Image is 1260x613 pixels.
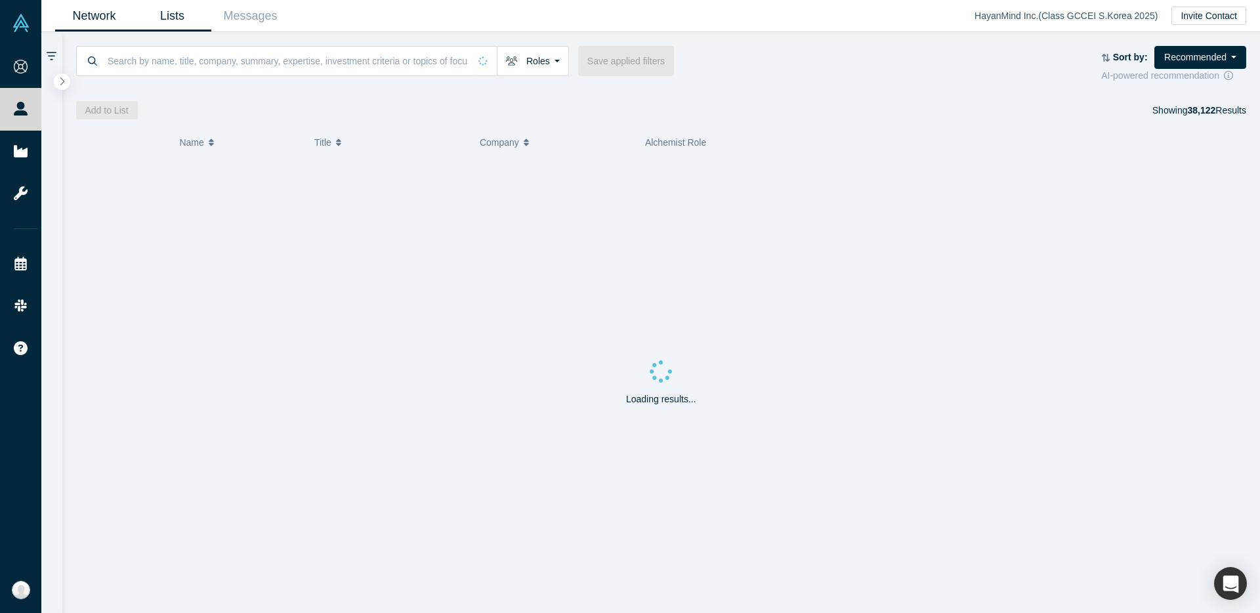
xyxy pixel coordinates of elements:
[975,9,1171,23] div: HayanMind Inc. ( Class GCCEI S.Korea 2025 )
[76,101,138,119] button: Add to List
[133,1,211,32] a: Lists
[1152,101,1246,119] div: Showing
[480,129,519,156] span: Company
[1187,105,1215,116] strong: 38,122
[12,14,30,32] img: Alchemist Vault Logo
[179,129,301,156] button: Name
[314,129,331,156] span: Title
[179,129,203,156] span: Name
[497,46,569,76] button: Roles
[480,129,631,156] button: Company
[1154,46,1246,69] button: Recommended
[12,581,30,599] img: Suhan Lee's Account
[645,137,706,148] span: Alchemist Role
[106,45,469,76] input: Search by name, title, company, summary, expertise, investment criteria or topics of focus
[1113,52,1148,62] strong: Sort by:
[1101,69,1246,83] div: AI-powered recommendation
[1187,105,1246,116] span: Results
[314,129,466,156] button: Title
[211,1,289,32] a: Messages
[626,392,696,406] p: Loading results...
[578,46,674,76] button: Save applied filters
[1171,7,1246,25] button: Invite Contact
[55,1,133,32] a: Network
